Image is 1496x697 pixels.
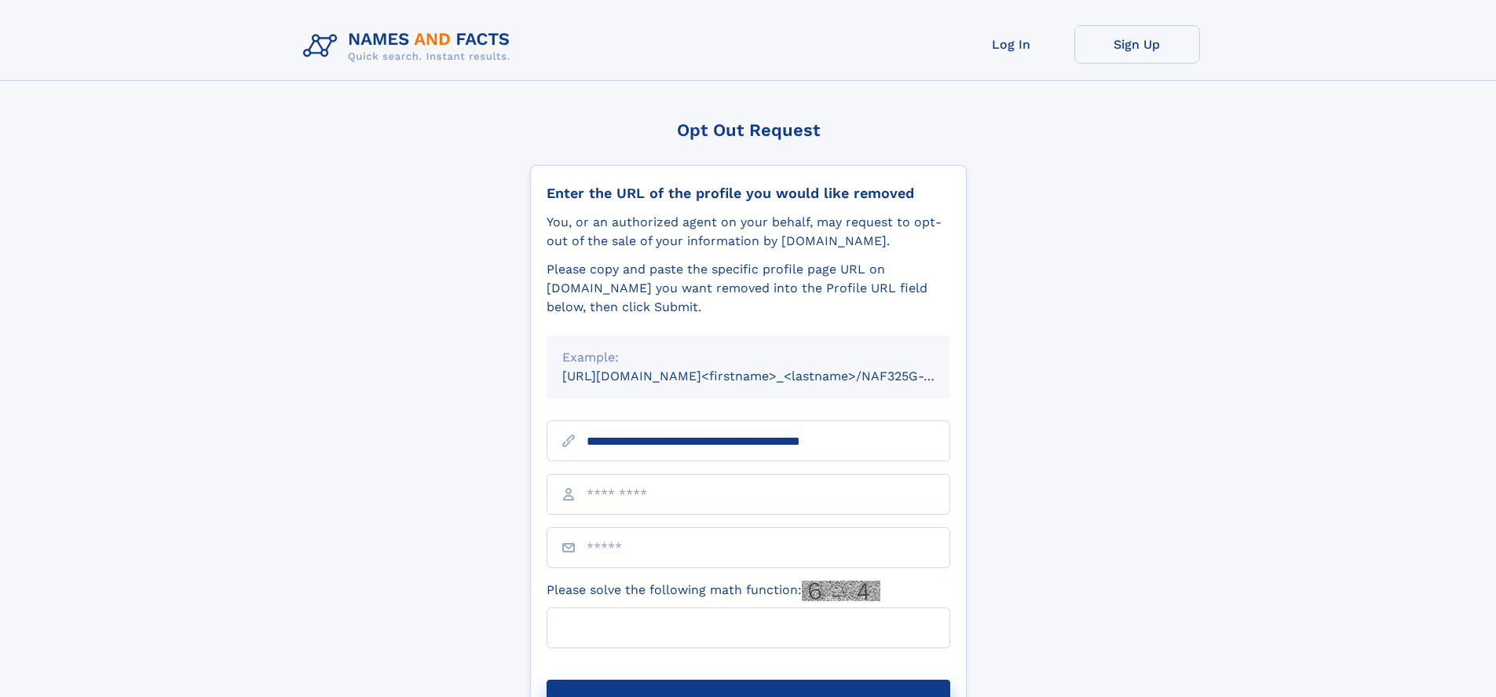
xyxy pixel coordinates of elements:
div: Example: [562,348,935,367]
div: Opt Out Request [530,120,967,140]
img: Logo Names and Facts [297,25,523,68]
div: Enter the URL of the profile you would like removed [547,185,950,202]
div: Please copy and paste the specific profile page URL on [DOMAIN_NAME] you want removed into the Pr... [547,260,950,317]
div: You, or an authorized agent on your behalf, may request to opt-out of the sale of your informatio... [547,213,950,251]
a: Sign Up [1074,25,1200,64]
a: Log In [949,25,1074,64]
label: Please solve the following math function: [547,581,880,601]
small: [URL][DOMAIN_NAME]<firstname>_<lastname>/NAF325G-xxxxxxxx [562,369,980,383]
